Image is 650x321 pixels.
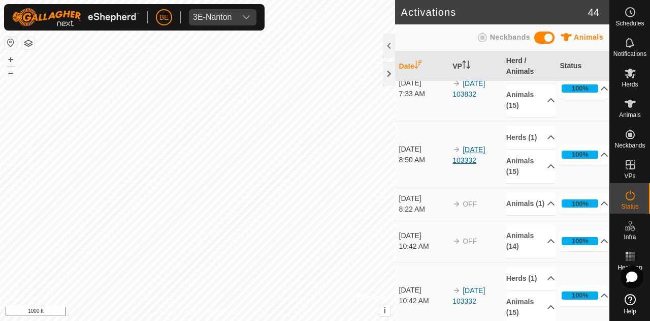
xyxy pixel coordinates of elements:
div: 100% [572,290,589,300]
a: [DATE] 103332 [452,145,485,164]
p-accordion-header: 100% [560,231,608,251]
img: arrow [452,200,461,208]
button: i [379,305,391,316]
div: [DATE] [399,144,448,155]
div: 100% [572,236,589,246]
p-accordion-header: Herds (1) [506,126,555,149]
span: Status [621,203,638,210]
div: 100% [572,83,589,93]
button: – [5,67,17,79]
a: [DATE] 103832 [452,79,485,98]
span: Neckbands [614,142,645,149]
div: [DATE] [399,78,448,89]
a: Contact Us [207,308,237,317]
span: VPs [624,173,635,179]
span: Infra [624,234,636,240]
th: VP [448,51,502,81]
span: i [383,306,385,315]
p-accordion-header: Animals (15) [506,150,555,183]
span: OFF [463,237,477,245]
p-accordion-header: 100% [560,193,608,214]
h2: Activations [401,6,588,18]
th: Status [556,51,609,81]
button: + [5,53,17,66]
div: 7:33 AM [399,89,448,99]
p-accordion-header: Animals (1) [506,192,555,215]
div: dropdown trigger [236,9,256,25]
img: arrow [452,79,461,87]
span: Animals [574,33,603,41]
span: Heatmap [617,265,642,271]
p-accordion-header: Herds (1) [506,267,555,290]
button: Reset Map [5,37,17,49]
span: Animals [619,112,641,118]
div: [DATE] [399,193,448,204]
div: 100% [562,151,598,159]
div: [DATE] [399,230,448,241]
div: 100% [572,199,589,209]
p-accordion-header: Animals (14) [506,224,555,258]
div: 10:42 AM [399,296,448,306]
div: 100% [562,199,598,208]
th: Herd / Animals [502,51,556,81]
p-accordion-header: 100% [560,78,608,99]
div: 100% [562,84,598,93]
div: 100% [572,150,589,159]
img: arrow [452,286,461,295]
span: Neckbands [490,33,530,41]
div: 100% [562,291,598,300]
span: BE [159,12,169,23]
div: 3E-Nanton [193,13,232,21]
img: arrow [452,145,461,154]
p-accordion-header: Animals (15) [506,83,555,117]
a: Help [610,290,650,318]
span: Schedules [615,20,644,26]
a: Privacy Policy [157,308,196,317]
span: Notifications [613,51,646,57]
button: Map Layers [22,37,35,49]
span: Herds [622,81,638,87]
div: [DATE] [399,285,448,296]
img: arrow [452,237,461,245]
p-accordion-header: 100% [560,144,608,165]
div: 8:22 AM [399,204,448,215]
p-sorticon: Activate to sort [414,62,422,70]
span: 44 [588,5,599,20]
div: 10:42 AM [399,241,448,252]
a: [DATE] 103332 [452,286,485,305]
span: OFF [463,200,477,208]
img: Gallagher Logo [12,8,139,26]
div: 8:50 AM [399,155,448,165]
span: Help [624,308,636,314]
p-accordion-header: 100% [560,285,608,306]
th: Date [395,51,449,81]
div: 100% [562,237,598,245]
p-sorticon: Activate to sort [462,62,470,70]
span: 3E-Nanton [189,9,236,25]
